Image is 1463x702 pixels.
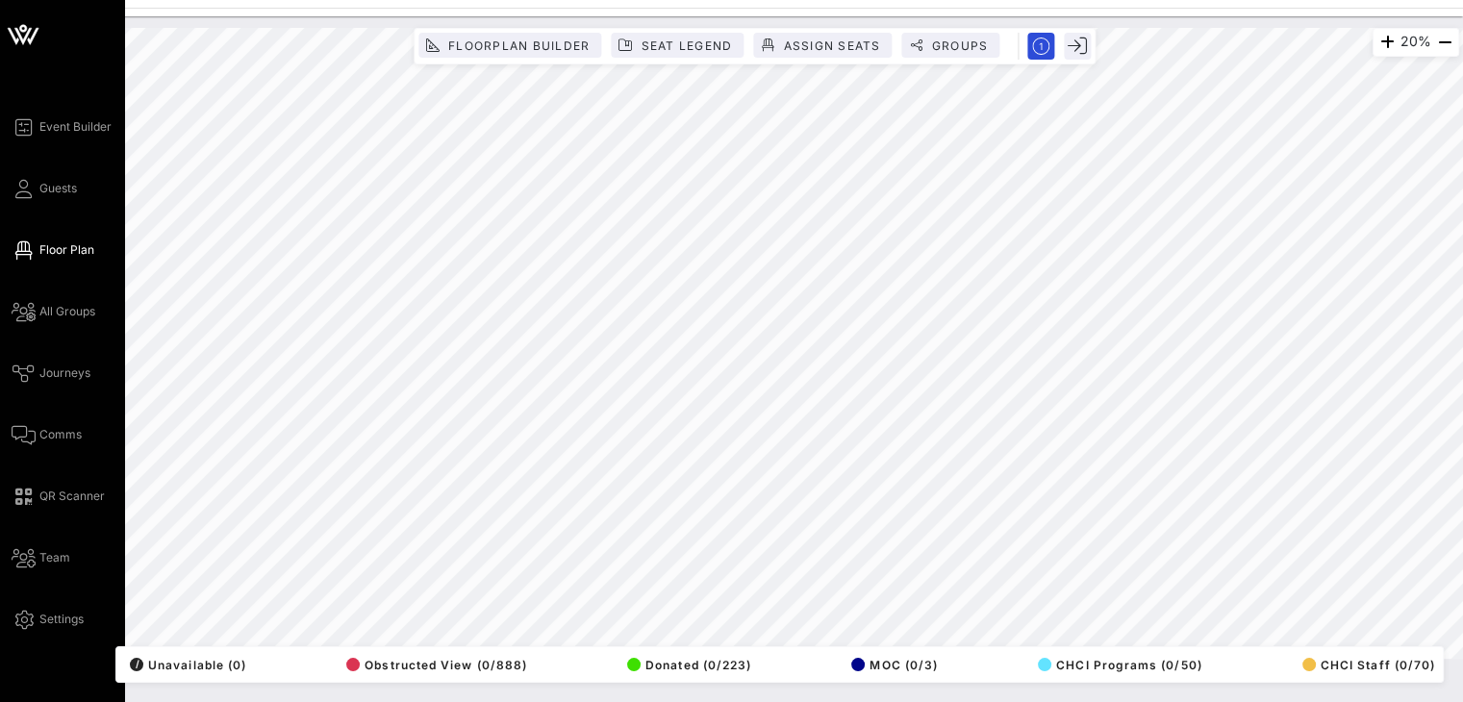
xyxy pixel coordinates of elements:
button: /Unavailable (0) [124,651,246,678]
span: CHCI Programs (0/50) [1038,658,1202,672]
span: Team [39,549,70,566]
span: All Groups [39,303,95,320]
button: Obstructed View (0/888) [341,651,527,678]
span: Comms [39,426,82,443]
button: CHCI Programs (0/50) [1032,651,1202,678]
span: Groups [930,38,988,53]
button: Donated (0/223) [621,651,751,678]
button: Seat Legend [611,33,744,58]
span: Floor Plan [39,241,94,259]
a: Event Builder [12,115,112,138]
span: Obstructed View (0/888) [346,658,527,672]
button: CHCI Staff (0/70) [1297,651,1435,678]
span: Journeys [39,364,90,382]
span: QR Scanner [39,488,105,505]
a: Comms [12,423,82,446]
button: Floorplan Builder [418,33,601,58]
button: Assign Seats [753,33,892,58]
button: Groups [901,33,999,58]
a: Settings [12,608,84,631]
a: Guests [12,177,77,200]
span: Event Builder [39,118,112,136]
a: Floor Plan [12,238,94,262]
span: Seat Legend [640,38,732,53]
div: 20% [1373,28,1459,57]
span: Assign Seats [782,38,880,53]
span: Floorplan Builder [447,38,590,53]
span: Unavailable (0) [130,658,246,672]
a: Team [12,546,70,569]
span: Guests [39,180,77,197]
span: Donated (0/223) [627,658,751,672]
div: / [130,658,143,671]
a: All Groups [12,300,95,323]
a: QR Scanner [12,485,105,508]
span: Settings [39,611,84,628]
span: CHCI Staff (0/70) [1302,658,1435,672]
span: MOC (0/3) [851,658,938,672]
a: Journeys [12,362,90,385]
button: MOC (0/3) [845,651,938,678]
